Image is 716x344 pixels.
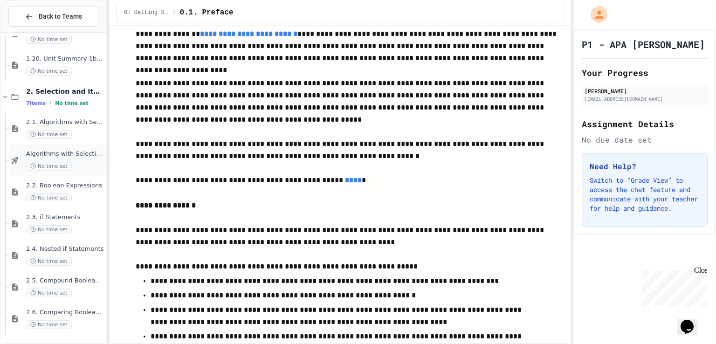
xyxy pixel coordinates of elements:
span: No time set [55,100,89,106]
span: 2.3. if Statements [26,213,104,221]
button: Back to Teams [8,7,98,27]
span: 0.1. Preface [179,7,233,18]
span: No time set [26,320,72,329]
span: No time set [26,257,72,266]
span: 2.1. Algorithms with Selection and Repetition [26,118,104,126]
iframe: chat widget [677,307,707,335]
span: Back to Teams [39,12,82,21]
span: 2.5. Compound Boolean Expressions [26,277,104,285]
div: [PERSON_NAME] [585,87,705,95]
span: 7 items [26,100,46,106]
div: Chat with us now!Close [4,4,64,59]
span: No time set [26,289,72,297]
h3: Need Help? [590,161,700,172]
p: Switch to "Grade View" to access the chat feature and communicate with your teacher for help and ... [590,176,700,213]
div: No due date set [582,134,708,145]
span: 0: Getting Started [124,9,169,16]
span: No time set [26,225,72,234]
h2: Your Progress [582,66,708,79]
iframe: chat widget [639,266,707,306]
span: 2.2. Boolean Expressions [26,182,104,190]
div: My Account [581,4,610,25]
span: No time set [26,162,72,171]
span: 2.6. Comparing Boolean Expressions ([PERSON_NAME] Laws) [26,309,104,316]
div: [EMAIL_ADDRESS][DOMAIN_NAME] [585,96,705,103]
span: No time set [26,35,72,44]
h2: Assignment Details [582,117,708,131]
h1: P1 - APA [PERSON_NAME] [582,38,705,51]
span: • [49,99,51,107]
span: 2.4. Nested if Statements [26,245,104,253]
span: / [172,9,176,16]
span: 2. Selection and Iteration [26,87,104,96]
span: Algorithms with Selection and Repetition - Topic 2.1 [26,150,104,158]
span: No time set [26,67,72,76]
span: 1.20. Unit Summary 1b (1.7-1.15) [26,55,104,63]
span: No time set [26,193,72,202]
span: No time set [26,130,72,139]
